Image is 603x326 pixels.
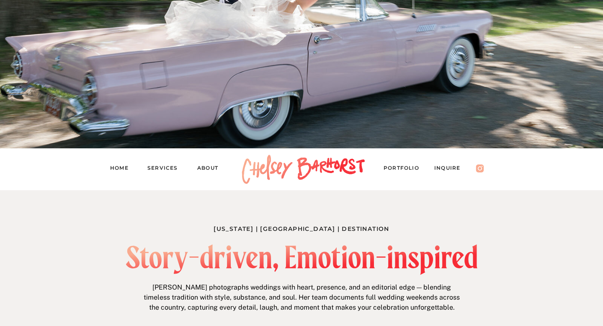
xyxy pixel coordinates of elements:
[434,163,469,175] a: Inquire
[212,224,391,233] h1: [US_STATE] | [GEOGRAPHIC_DATA] | Destination
[147,163,185,175] a: Services
[384,163,427,175] a: PORTFOLIO
[110,163,135,175] a: Home
[141,282,463,315] p: [PERSON_NAME] photographs weddings with heart, presence, and an editorial edge — blending timeles...
[197,163,226,175] a: About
